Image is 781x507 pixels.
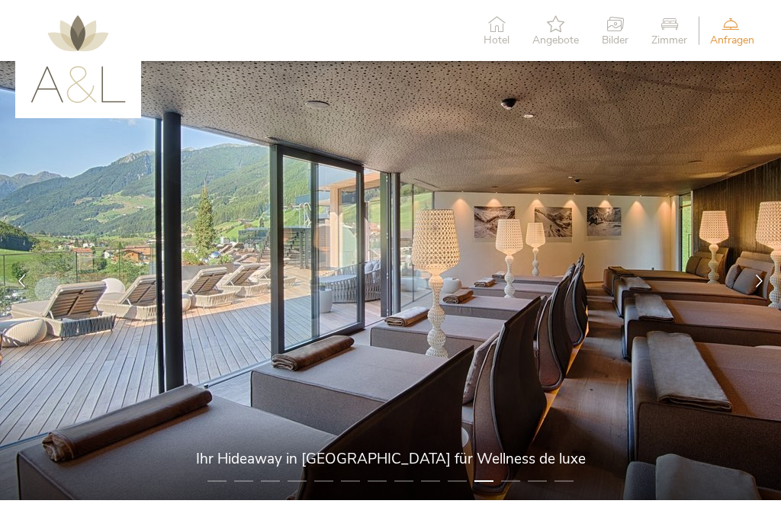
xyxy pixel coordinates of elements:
img: AMONTI & LUNARIS Wellnessresort [31,15,126,103]
span: Angebote [532,35,579,46]
span: Hotel [484,35,509,46]
span: Zimmer [651,35,687,46]
span: Bilder [602,35,628,46]
span: Anfragen [710,35,754,46]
